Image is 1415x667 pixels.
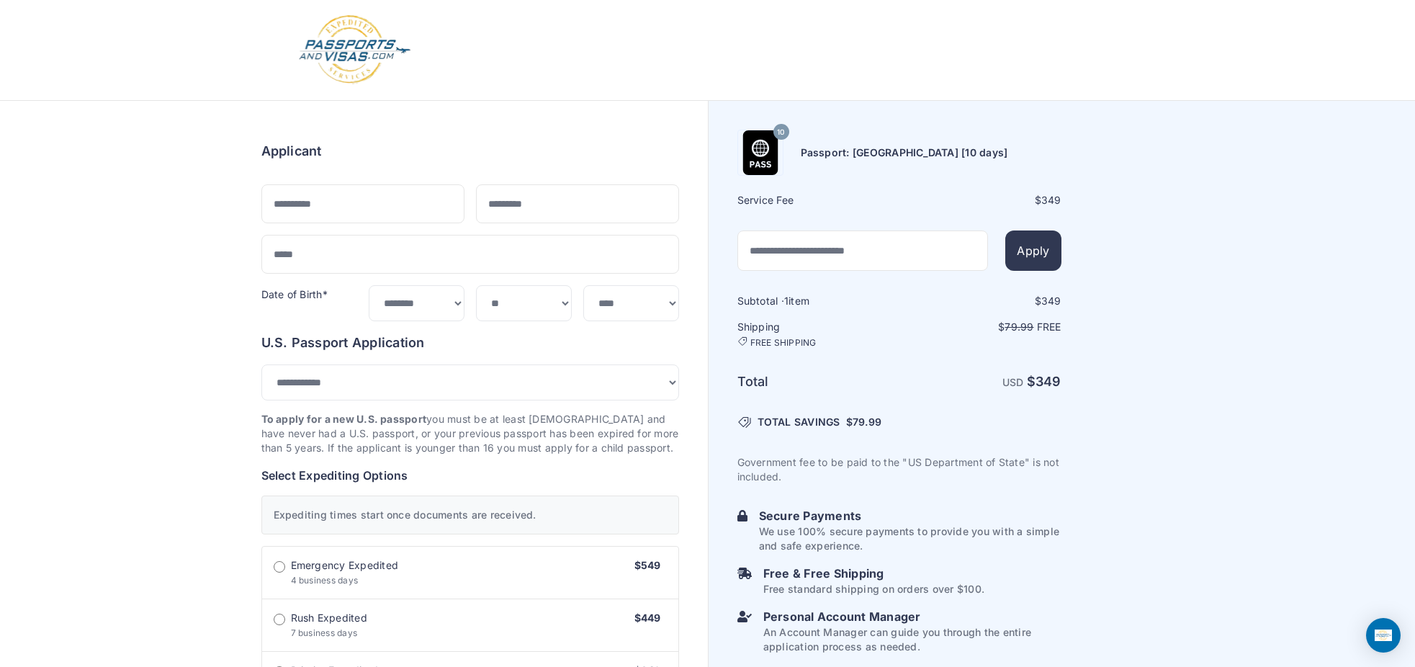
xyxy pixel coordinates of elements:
span: TOTAL SAVINGS [758,415,840,429]
div: $ [901,294,1061,308]
p: $ [901,320,1061,334]
div: Expediting times start once documents are received. [261,496,679,534]
h6: Total [737,372,898,392]
span: $ [846,415,881,429]
span: $549 [634,559,661,571]
button: Apply [1005,230,1061,271]
h6: U.S. Passport Application [261,333,679,353]
h6: Secure Payments [759,507,1061,524]
span: $449 [634,612,661,624]
span: Emergency Expedited [291,558,399,573]
span: 349 [1041,295,1061,307]
h6: Select Expediting Options [261,467,679,484]
span: 4 business days [291,575,359,586]
p: Government fee to be paid to the "US Department of State" is not included. [737,455,1061,484]
h6: Shipping [737,320,898,349]
strong: To apply for a new U.S. passport [261,413,427,425]
span: 10 [777,123,784,142]
h6: Applicant [261,141,322,161]
span: 349 [1036,374,1061,389]
span: Free [1037,321,1061,333]
span: 1 [784,295,789,307]
img: Product Name [738,130,783,175]
p: We use 100% secure payments to provide you with a simple and safe experience. [759,524,1061,553]
div: Open Intercom Messenger [1366,618,1401,653]
h6: Subtotal · item [737,294,898,308]
span: 79.99 [1005,321,1033,333]
div: $ [901,193,1061,207]
span: USD [1002,376,1024,388]
span: 79.99 [853,416,881,428]
span: Rush Expedited [291,611,367,625]
strong: $ [1027,374,1061,389]
span: FREE SHIPPING [750,337,817,349]
h6: Service Fee [737,193,898,207]
h6: Personal Account Manager [763,608,1061,625]
span: 349 [1041,194,1061,206]
label: Date of Birth* [261,288,328,300]
h6: Free & Free Shipping [763,565,984,582]
p: you must be at least [DEMOGRAPHIC_DATA] and have never had a U.S. passport, or your previous pass... [261,412,679,455]
img: Logo [297,14,412,86]
p: Free standard shipping on orders over $100. [763,582,984,596]
h6: Passport: [GEOGRAPHIC_DATA] [10 days] [801,146,1008,160]
span: 7 business days [291,627,358,638]
p: An Account Manager can guide you through the entire application process as needed. [763,625,1061,654]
